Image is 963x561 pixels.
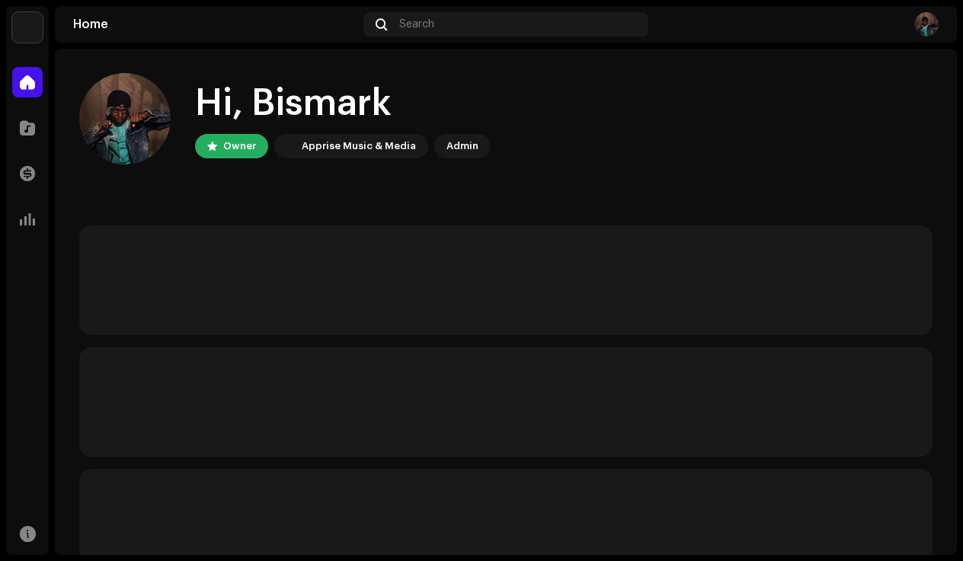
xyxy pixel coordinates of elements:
[302,137,416,155] div: Apprise Music & Media
[277,137,296,155] img: 1c16f3de-5afb-4452-805d-3f3454e20b1b
[399,18,434,30] span: Search
[12,12,43,43] img: 1c16f3de-5afb-4452-805d-3f3454e20b1b
[446,137,478,155] div: Admin
[73,18,357,30] div: Home
[914,12,939,37] img: 787781b8-8658-4c1f-ae04-e1639ddbd533
[195,79,491,128] div: Hi, Bismark
[79,73,171,164] img: 787781b8-8658-4c1f-ae04-e1639ddbd533
[223,137,256,155] div: Owner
